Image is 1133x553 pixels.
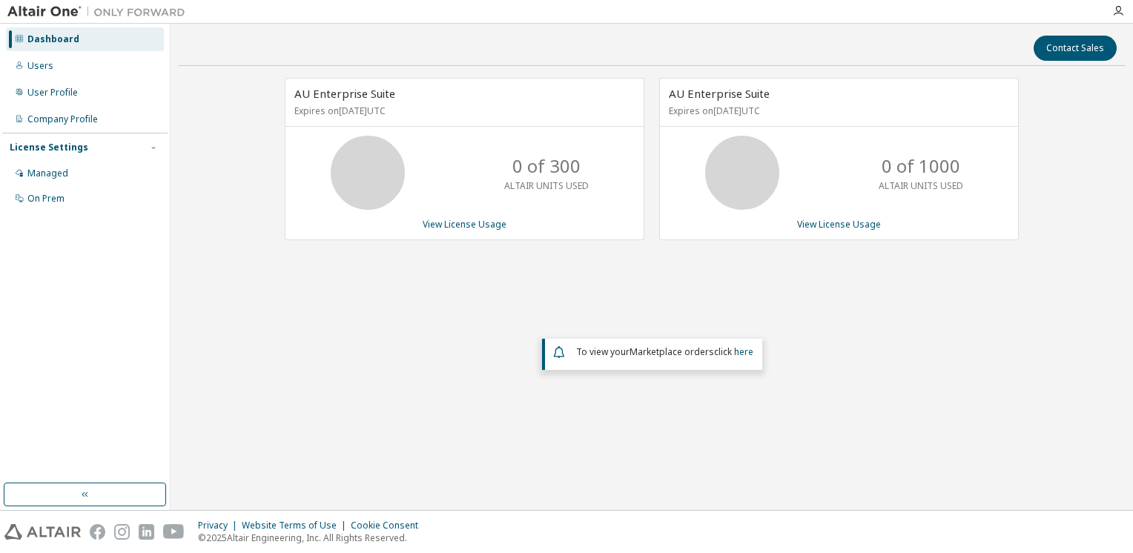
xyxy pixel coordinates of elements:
button: Contact Sales [1034,36,1117,61]
div: Company Profile [27,113,98,125]
img: Altair One [7,4,193,19]
div: Users [27,60,53,72]
div: Privacy [198,520,242,532]
p: 0 of 300 [512,153,581,179]
p: 0 of 1000 [882,153,960,179]
div: Dashboard [27,33,79,45]
a: View License Usage [797,218,881,231]
a: View License Usage [423,218,506,231]
img: facebook.svg [90,524,105,540]
img: linkedin.svg [139,524,154,540]
div: Cookie Consent [351,520,427,532]
p: ALTAIR UNITS USED [879,179,963,192]
em: Marketplace orders [630,345,714,358]
p: © 2025 Altair Engineering, Inc. All Rights Reserved. [198,532,427,544]
p: ALTAIR UNITS USED [504,179,589,192]
img: instagram.svg [114,524,130,540]
div: Website Terms of Use [242,520,351,532]
img: altair_logo.svg [4,524,81,540]
span: To view your click [576,345,753,358]
span: AU Enterprise Suite [669,86,770,101]
div: User Profile [27,87,78,99]
span: AU Enterprise Suite [294,86,395,101]
p: Expires on [DATE] UTC [294,105,631,117]
p: Expires on [DATE] UTC [669,105,1005,117]
div: Managed [27,168,68,179]
img: youtube.svg [163,524,185,540]
div: On Prem [27,193,65,205]
div: License Settings [10,142,88,153]
a: here [734,345,753,358]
